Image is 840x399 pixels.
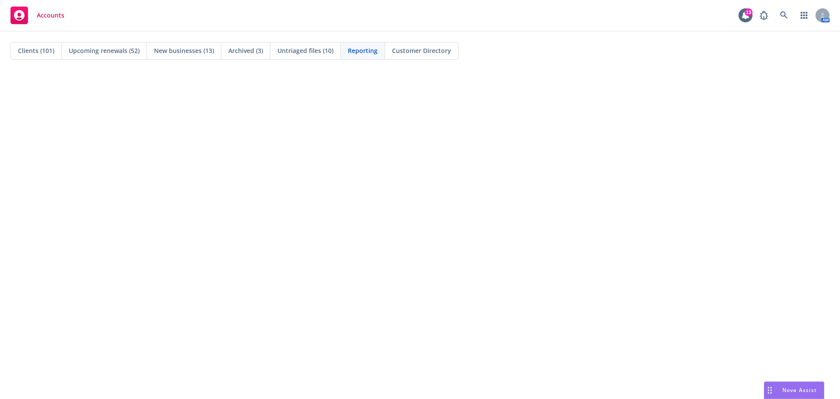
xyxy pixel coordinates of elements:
span: Nova Assist [782,386,817,394]
span: Upcoming renewals (52) [69,46,140,55]
span: Accounts [37,12,64,19]
a: Report a Bug [755,7,773,24]
span: Archived (3) [228,46,263,55]
div: Drag to move [764,382,775,399]
span: Untriaged files (10) [277,46,333,55]
button: Nova Assist [764,381,824,399]
a: Accounts [7,3,68,28]
span: Customer Directory [392,46,451,55]
span: Reporting [348,46,378,55]
iframe: Hex Dashboard 1 [9,79,831,390]
div: 13 [745,8,752,16]
a: Search [775,7,793,24]
span: New businesses (13) [154,46,214,55]
span: Clients (101) [18,46,54,55]
a: Switch app [795,7,813,24]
